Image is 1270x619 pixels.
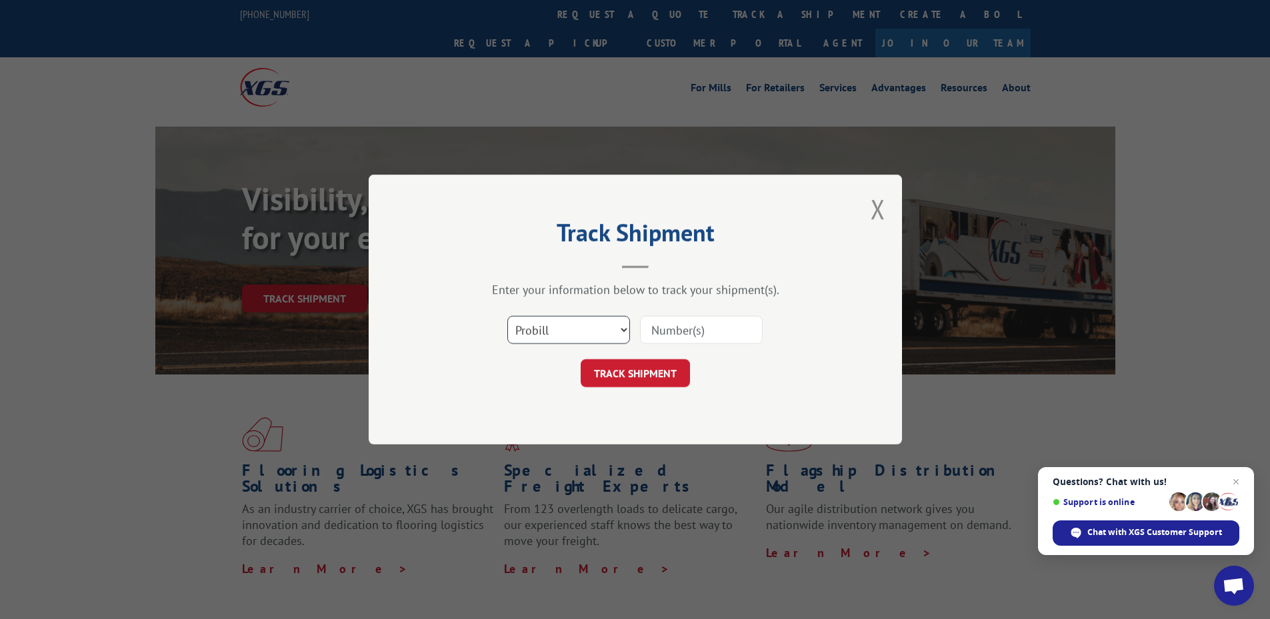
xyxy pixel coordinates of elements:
a: Open chat [1214,566,1254,606]
button: TRACK SHIPMENT [581,359,690,387]
button: Close modal [871,191,885,227]
span: Support is online [1053,497,1165,507]
span: Chat with XGS Customer Support [1087,526,1222,538]
span: Questions? Chat with us! [1053,476,1239,487]
h2: Track Shipment [435,223,835,249]
div: Enter your information below to track your shipment(s). [435,282,835,297]
input: Number(s) [640,316,763,344]
span: Chat with XGS Customer Support [1053,520,1239,546]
